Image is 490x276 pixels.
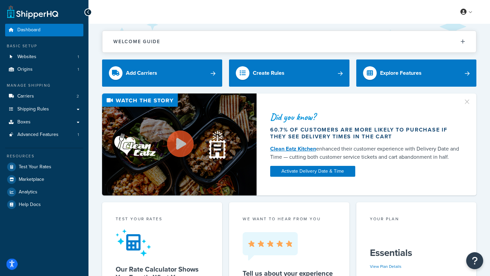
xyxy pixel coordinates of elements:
[270,145,460,161] div: enhanced their customer experience with Delivery Date and Time — cutting both customer service ti...
[19,164,51,170] span: Test Your Rates
[270,166,355,177] a: Activate Delivery Date & Time
[102,93,257,195] img: Video thumbnail
[229,59,349,87] a: Create Rules
[113,39,160,44] h2: Welcome Guide
[356,59,476,87] a: Explore Features
[370,247,463,258] h5: Essentials
[5,128,83,141] li: Advanced Features
[17,67,33,72] span: Origins
[17,93,34,99] span: Carriers
[5,83,83,88] div: Manage Shipping
[17,119,31,125] span: Boxes
[5,63,83,76] li: Origins
[19,189,37,195] span: Analytics
[77,93,79,99] span: 2
[116,216,209,224] div: Test your rates
[5,24,83,36] a: Dashboard
[5,43,83,49] div: Basic Setup
[370,216,463,224] div: Your Plan
[5,186,83,198] a: Analytics
[5,116,83,128] a: Boxes
[17,106,49,112] span: Shipping Rules
[253,68,284,78] div: Create Rules
[102,59,222,87] a: Add Carriers
[5,199,83,211] a: Help Docs
[270,126,460,140] div: 60.7% of customers are more likely to purchase if they see delivery times in the cart
[126,68,157,78] div: Add Carriers
[5,90,83,103] li: Carriers
[78,67,79,72] span: 1
[370,263,402,270] a: View Plan Details
[78,54,79,60] span: 1
[270,112,460,122] div: Did you know?
[102,31,476,52] button: Welcome Guide
[5,173,83,186] a: Marketplace
[5,103,83,116] a: Shipping Rules
[17,54,36,60] span: Websites
[19,202,41,208] span: Help Docs
[17,132,59,138] span: Advanced Features
[17,27,40,33] span: Dashboard
[5,51,83,63] li: Websites
[270,145,316,153] a: Clean Eatz Kitchen
[5,153,83,159] div: Resources
[5,161,83,173] a: Test Your Rates
[380,68,422,78] div: Explore Features
[78,132,79,138] span: 1
[19,177,44,183] span: Marketplace
[5,90,83,103] a: Carriers2
[5,63,83,76] a: Origins1
[5,51,83,63] a: Websites1
[243,216,336,222] p: we want to hear from you
[5,128,83,141] a: Advanced Features1
[466,252,483,269] button: Open Resource Center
